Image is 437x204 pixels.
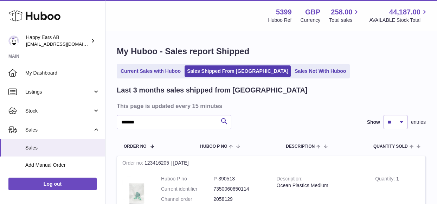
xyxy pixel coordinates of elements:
span: AVAILABLE Stock Total [369,17,429,24]
span: Sales [25,127,92,133]
dd: 7350060650114 [213,186,266,192]
div: Huboo Ref [268,17,292,24]
span: Stock [25,108,92,114]
strong: Description [277,176,303,183]
strong: 5399 [276,7,292,17]
strong: Order no [122,160,144,167]
div: Currency [301,17,321,24]
a: Sales Shipped From [GEOGRAPHIC_DATA] [185,65,291,77]
dt: Current identifier [161,186,213,192]
span: [EMAIL_ADDRESS][DOMAIN_NAME] [26,41,103,47]
span: Order No [124,144,147,149]
div: 123416205 | [DATE] [117,156,425,170]
a: 44,187.00 AVAILABLE Stock Total [369,7,429,24]
div: Happy Ears AB [26,34,89,47]
span: 44,187.00 [389,7,420,17]
span: Listings [25,89,92,95]
a: Current Sales with Huboo [118,65,183,77]
span: entries [411,119,426,126]
strong: Quantity [375,176,396,183]
a: 258.00 Total sales [329,7,360,24]
span: Total sales [329,17,360,24]
dt: Huboo P no [161,176,213,182]
dd: 2058129 [213,196,266,203]
img: 3pl@happyearsearplugs.com [8,36,19,46]
span: Huboo P no [200,144,227,149]
h3: This page is updated every 15 minutes [117,102,424,110]
a: Log out [8,178,97,190]
span: Quantity Sold [373,144,408,149]
span: Add Manual Order [25,162,100,168]
div: Ocean Plastics Medium [277,182,365,189]
h1: My Huboo - Sales report Shipped [117,46,426,57]
span: Description [286,144,315,149]
strong: GBP [305,7,320,17]
span: 258.00 [331,7,352,17]
a: Sales Not With Huboo [292,65,348,77]
dt: Channel order [161,196,213,203]
dd: P-390513 [213,176,266,182]
label: Show [367,119,380,126]
span: Sales [25,145,100,151]
span: My Dashboard [25,70,100,76]
h2: Last 3 months sales shipped from [GEOGRAPHIC_DATA] [117,85,308,95]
